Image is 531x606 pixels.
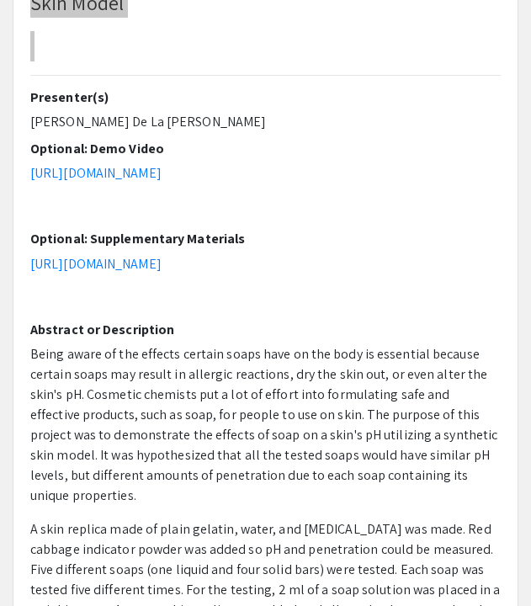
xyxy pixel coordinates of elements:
span: Being aware of the effects certain soaps have on the body is essential because certain soaps may ... [30,345,497,504]
h2: Abstract or Description [30,322,501,338]
h2: Optional: Supplementary Materials [30,231,501,247]
iframe: Chat [13,530,72,593]
a: [URL][DOMAIN_NAME] [30,255,162,273]
p: [PERSON_NAME] De La [PERSON_NAME] [30,112,501,132]
h2: Optional: Demo Video [30,141,501,157]
a: [URL][DOMAIN_NAME] [30,164,162,182]
h2: Presenter(s) [30,89,501,105]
